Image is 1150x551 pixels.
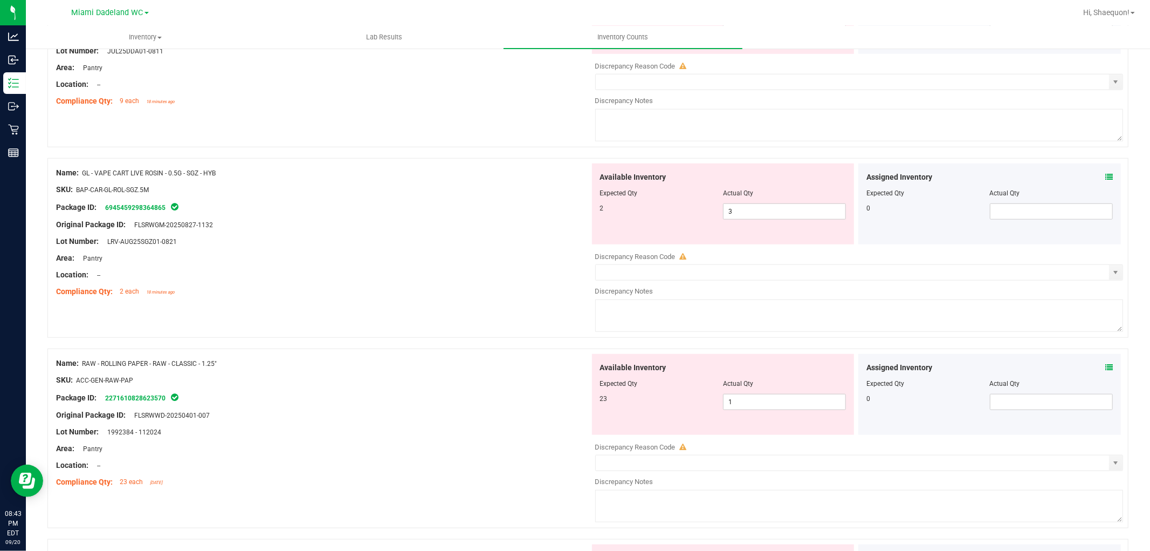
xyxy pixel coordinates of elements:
span: -- [92,271,100,279]
span: Actual Qty [723,380,753,387]
inline-svg: Analytics [8,31,19,42]
span: Expected Qty [600,380,638,387]
span: Location: [56,461,88,470]
span: Discrepancy Reason Code [595,62,676,70]
span: Name: [56,359,79,368]
span: FLSRWGM-20250827-1132 [129,221,213,229]
span: Compliance Qty: [56,478,113,486]
span: GL - VAPE CART LIVE ROSIN - 0.5G - SGZ - HYB [82,169,216,177]
span: Expected Qty [600,189,638,197]
span: RAW - ROLLING PAPER - RAW - CLASSIC - 1.25" [82,360,217,368]
iframe: Resource center [11,465,43,497]
div: Actual Qty [990,188,1113,198]
span: Assigned Inventory [866,362,932,373]
span: In Sync [170,201,180,212]
span: Package ID: [56,203,97,212]
a: Lab Results [265,26,504,49]
span: LRV-AUG25SGZ01-0821 [102,238,177,246]
span: SKU: [56,185,73,194]
span: 1992384 - 112024 [102,428,161,436]
span: Location: [56,270,88,279]
span: 23 [600,395,608,403]
input: 1 [724,394,845,410]
span: Name: [56,168,79,177]
span: Inventory [26,32,264,42]
span: 23 each [120,478,143,486]
span: Hi, Shaequon! [1083,8,1130,17]
span: Actual Qty [723,189,753,197]
div: Discrepancy Notes [595,286,1124,297]
span: Area: [56,444,74,453]
span: Pantry [78,255,102,262]
div: Actual Qty [990,379,1113,389]
span: In Sync [170,392,180,403]
span: Lab Results [352,32,417,42]
span: Lot Number: [56,237,99,246]
span: FLSRWWD-20250401-007 [129,412,210,419]
div: 0 [866,203,989,213]
a: Inventory [26,26,265,49]
span: BAP-CAR-GL-ROL-SGZ.5M [76,186,149,194]
span: Location: [56,80,88,89]
span: Pantry [78,64,102,72]
span: Area: [56,63,74,72]
div: Expected Qty [866,188,989,198]
a: Inventory Counts [504,26,742,49]
span: Lot Number: [56,46,99,55]
inline-svg: Reports [8,147,19,158]
span: Assigned Inventory [866,172,932,183]
span: -- [92,81,100,89]
span: SKU: [56,376,73,384]
span: 9 each [120,97,139,105]
p: 09/20 [5,538,21,546]
span: Discrepancy Reason Code [595,443,676,451]
div: Expected Qty [866,379,989,389]
inline-svg: Inventory [8,78,19,89]
div: Discrepancy Notes [595,477,1124,487]
inline-svg: Inbound [8,55,19,65]
span: ACC-GEN-RAW-PAP [76,377,133,384]
span: Compliance Qty: [56,287,113,296]
p: 08:43 PM EDT [5,509,21,538]
span: select [1109,265,1123,280]
span: Discrepancy Reason Code [595,253,676,261]
span: Lot Number: [56,427,99,436]
span: select [1109,455,1123,471]
span: Original Package ID: [56,220,126,229]
span: Available Inventory [600,172,666,183]
span: Package ID: [56,393,97,402]
span: Miami Dadeland WC [72,8,143,17]
span: Original Package ID: [56,411,126,419]
span: 2 each [120,288,139,295]
span: Available Inventory [600,362,666,373]
span: 18 minutes ago [146,99,175,104]
span: Pantry [78,445,102,453]
a: 6945459298364865 [105,204,166,212]
a: 2271610828623570 [105,394,166,402]
span: Area: [56,254,74,262]
span: Inventory Counts [583,32,663,42]
inline-svg: Outbound [8,101,19,112]
inline-svg: Retail [8,124,19,135]
div: Discrepancy Notes [595,96,1124,106]
span: -- [92,462,100,470]
span: JUL25DDA01-0811 [102,47,163,55]
span: [DATE] [150,480,162,485]
span: Compliance Qty: [56,97,113,105]
div: 0 [866,394,989,404]
span: 2 [600,205,604,212]
span: 18 minutes ago [146,290,175,295]
span: select [1109,74,1123,90]
input: 3 [724,204,845,219]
